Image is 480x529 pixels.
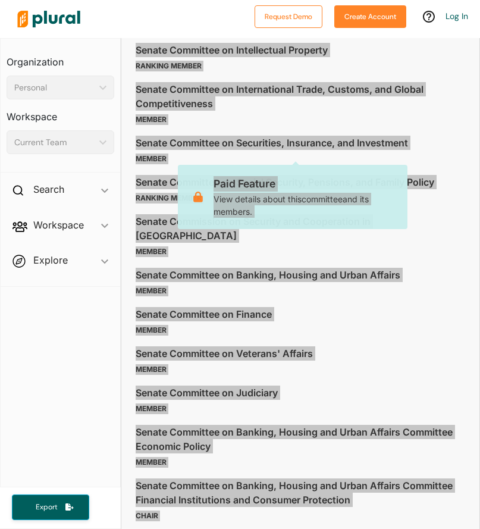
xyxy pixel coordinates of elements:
p: Chair [136,509,465,523]
p: View details about this and its members. [214,176,398,218]
p: Member [136,323,465,337]
p: Ranking Member [136,191,465,205]
a: Senate Committee on Social Security, Pensions, and Family Policy [136,173,465,191]
p: Member [136,284,465,298]
a: Log In [446,11,468,21]
a: Request Demo [255,10,322,22]
h3: Workspace [7,99,114,126]
div: Personal [14,82,95,94]
h3: Organization [7,45,114,71]
a: Senate Committee on Judiciary [136,384,465,402]
a: Senate Committee on Banking, Housing and Urban Affairs Committee Economic Policy [136,423,465,455]
a: Senate Committee on Finance [136,305,465,323]
a: committee [302,192,343,206]
a: Senate Committee on Banking, Housing and Urban Affairs Committee Financial Institutions and Consu... [136,477,465,509]
div: Current Team [14,136,95,149]
a: Senate Committee on Banking, Housing and Urban Affairs [136,266,465,284]
p: Member [136,245,465,259]
a: Senate Commission on Security and Cooperation in [GEOGRAPHIC_DATA] [136,212,465,245]
a: Create Account [334,10,406,22]
button: Export [12,494,89,520]
a: Senate Committee on Securities, Insurance, and Investment [136,134,465,152]
button: Create Account [334,5,406,28]
p: Paid Feature [214,176,398,192]
button: Request Demo [255,5,322,28]
span: Export [27,502,65,512]
p: Member [136,455,465,469]
p: Member [136,152,465,166]
p: Ranking Member [136,59,465,73]
p: Member [136,362,465,377]
p: Member [136,402,465,416]
a: Senate Committee on Intellectual Property [136,41,465,59]
h2: Search [33,183,64,196]
p: Member [136,112,465,127]
a: Senate Committee on Veterans' Affairs [136,345,465,362]
a: Senate Committee on International Trade, Customs, and Global Competitiveness [136,80,465,112]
